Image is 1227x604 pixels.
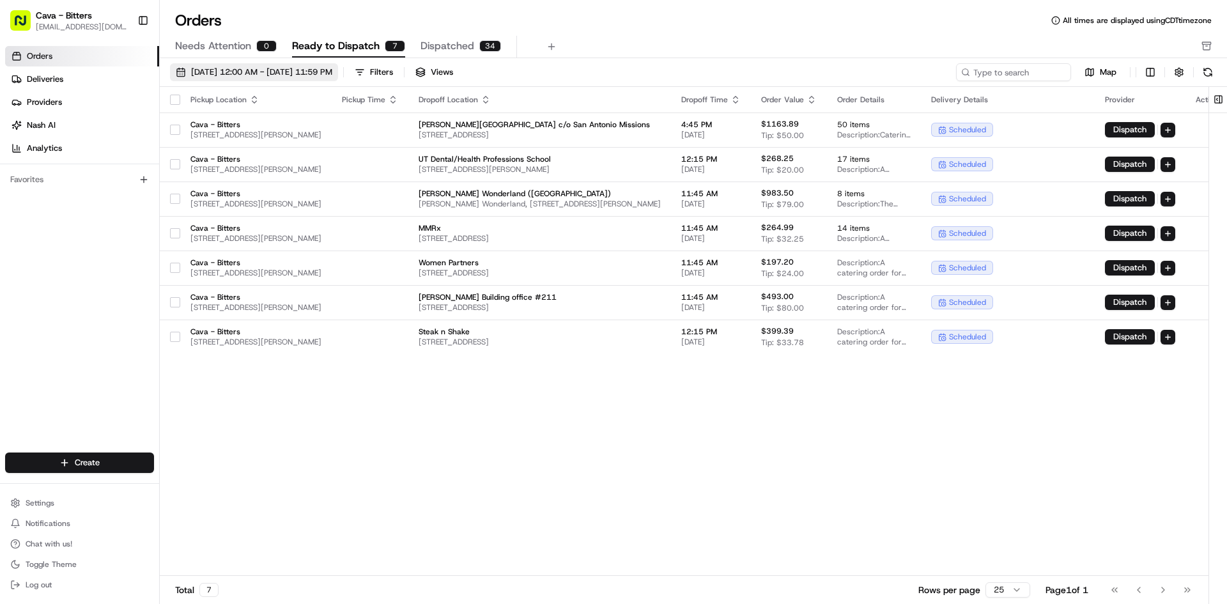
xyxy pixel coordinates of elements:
[199,583,219,597] div: 7
[191,66,332,78] span: [DATE] 12:00 AM - [DATE] 11:59 PM
[26,539,72,549] span: Chat with us!
[1199,63,1217,81] button: Refresh
[190,302,321,313] span: [STREET_ADDRESS][PERSON_NAME]
[761,119,799,129] span: $1163.89
[5,92,159,112] a: Providers
[5,535,154,553] button: Chat with us!
[8,281,103,304] a: 📗Knowledge Base
[26,518,70,529] span: Notifications
[1105,329,1155,345] button: Dispatch
[949,332,986,342] span: scheduled
[190,164,321,174] span: [STREET_ADDRESS][PERSON_NAME]
[13,122,36,145] img: 1736555255976-a54dd68f-1ca7-489b-9aae-adbdc363a1c4
[419,258,661,268] span: Women Partners
[13,51,233,72] p: Welcome 👋
[36,9,92,22] button: Cava - Bitters
[681,164,741,174] span: [DATE]
[90,316,155,327] a: Powered byPylon
[27,122,50,145] img: 8571987876998_91fb9ceb93ad5c398215_72.jpg
[761,95,817,105] div: Order Value
[681,95,741,105] div: Dropoff Time
[190,268,321,278] span: [STREET_ADDRESS][PERSON_NAME]
[5,169,154,190] div: Favorites
[918,584,980,596] p: Rows per page
[96,198,123,208] span: [DATE]
[292,38,380,54] span: Ready to Dispatch
[421,38,474,54] span: Dispatched
[681,302,741,313] span: [DATE]
[419,189,661,199] span: [PERSON_NAME] Wonderland ([GEOGRAPHIC_DATA])
[175,583,219,597] div: Total
[761,268,804,279] span: Tip: $24.00
[419,233,661,244] span: [STREET_ADDRESS]
[5,555,154,573] button: Toggle Theme
[385,40,405,52] div: 7
[190,233,321,244] span: [STREET_ADDRESS][PERSON_NAME]
[13,13,38,38] img: Nash
[837,189,911,199] span: 8 items
[761,165,804,175] span: Tip: $20.00
[761,234,804,244] span: Tip: $32.25
[75,457,100,468] span: Create
[837,223,911,233] span: 14 items
[58,122,210,135] div: Start new chat
[681,292,741,302] span: 11:45 AM
[5,494,154,512] button: Settings
[190,199,321,209] span: [STREET_ADDRESS][PERSON_NAME]
[33,82,211,96] input: Clear
[1105,157,1155,172] button: Dispatch
[681,327,741,337] span: 12:15 PM
[26,498,54,508] span: Settings
[40,233,136,243] span: Wisdom [PERSON_NAME]
[681,223,741,233] span: 11:45 AM
[837,199,911,209] span: Description: The order includes 5 Group Bowl Bars with Grilled Chicken and 3 Group Bowl Bars with...
[5,5,132,36] button: Cava - Bitters[EMAIL_ADDRESS][DOMAIN_NAME]
[370,66,393,78] div: Filters
[761,153,794,164] span: $268.25
[837,130,911,140] span: Description: Catering order for 50 people, including Pita Chips + Dip, two Group Bowl Bars with G...
[761,222,794,233] span: $264.99
[190,130,321,140] span: [STREET_ADDRESS][PERSON_NAME]
[419,120,661,130] span: [PERSON_NAME][GEOGRAPHIC_DATA] c/o San Antonio Missions
[949,194,986,204] span: scheduled
[5,138,159,159] a: Analytics
[761,188,794,198] span: $983.50
[5,46,159,66] a: Orders
[13,166,86,176] div: Past conversations
[931,95,1084,105] div: Delivery Details
[1105,295,1155,310] button: Dispatch
[949,297,986,307] span: scheduled
[949,228,986,238] span: scheduled
[761,257,794,267] span: $197.20
[1076,65,1125,80] button: Map
[761,199,804,210] span: Tip: $79.00
[1046,584,1088,596] div: Page 1 of 1
[170,63,338,81] button: [DATE] 12:00 AM - [DATE] 11:59 PM
[761,326,794,336] span: $399.39
[1105,226,1155,241] button: Dispatch
[139,233,143,243] span: •
[837,154,911,164] span: 17 items
[175,10,222,31] h1: Orders
[36,22,127,32] span: [EMAIL_ADDRESS][DOMAIN_NAME]
[419,292,661,302] span: [PERSON_NAME] Building office #211
[1196,95,1224,105] div: Actions
[27,74,63,85] span: Deliveries
[121,286,205,298] span: API Documentation
[89,198,94,208] span: •
[5,69,159,89] a: Deliveries
[949,159,986,169] span: scheduled
[190,292,321,302] span: Cava - Bitters
[419,130,661,140] span: [STREET_ADDRESS]
[1105,95,1175,105] div: Provider
[681,337,741,347] span: [DATE]
[479,40,501,52] div: 34
[190,337,321,347] span: [STREET_ADDRESS][PERSON_NAME]
[419,337,661,347] span: [STREET_ADDRESS]
[5,515,154,532] button: Notifications
[419,199,661,209] span: [PERSON_NAME] Wonderland, [STREET_ADDRESS][PERSON_NAME]
[419,302,661,313] span: [STREET_ADDRESS]
[175,38,251,54] span: Needs Attention
[761,337,804,348] span: Tip: $33.78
